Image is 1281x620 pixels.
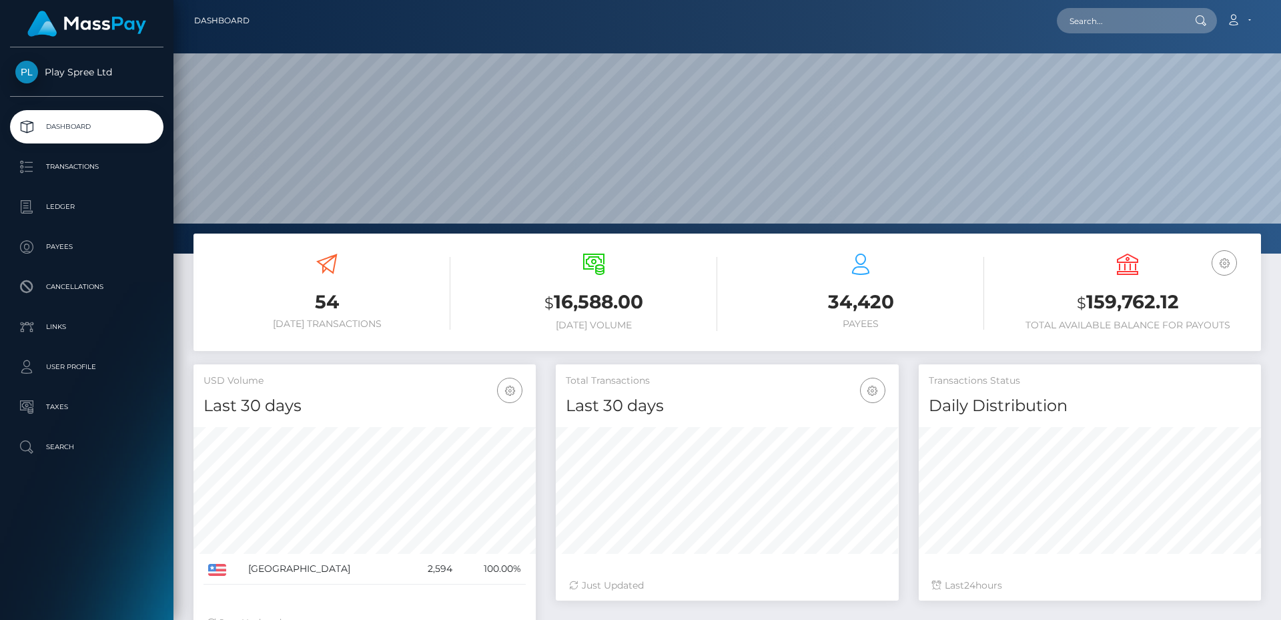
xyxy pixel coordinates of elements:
div: Just Updated [569,579,885,593]
a: Dashboard [10,110,163,143]
h3: 159,762.12 [1004,289,1251,316]
p: Ledger [15,197,158,217]
h6: [DATE] Transactions [203,318,450,330]
a: Payees [10,230,163,264]
div: Last hours [932,579,1248,593]
p: Search [15,437,158,457]
img: MassPay Logo [27,11,146,37]
a: Links [10,310,163,344]
h4: Last 30 days [203,394,526,418]
h6: Payees [737,318,984,330]
h3: 16,588.00 [470,289,717,316]
h6: Total Available Balance for Payouts [1004,320,1251,331]
a: Transactions [10,150,163,184]
a: Ledger [10,190,163,224]
p: Links [15,317,158,337]
a: Cancellations [10,270,163,304]
h4: Daily Distribution [929,394,1251,418]
span: 24 [964,579,975,591]
p: Cancellations [15,277,158,297]
img: Play Spree Ltd [15,61,38,83]
h6: [DATE] Volume [470,320,717,331]
a: User Profile [10,350,163,384]
h5: USD Volume [203,374,526,388]
h4: Last 30 days [566,394,888,418]
span: Play Spree Ltd [10,66,163,78]
h3: 54 [203,289,450,315]
a: Search [10,430,163,464]
small: $ [1077,294,1086,312]
td: 2,594 [408,554,458,585]
td: [GEOGRAPHIC_DATA] [244,554,407,585]
p: Taxes [15,397,158,417]
h3: 34,420 [737,289,984,315]
a: Taxes [10,390,163,424]
p: User Profile [15,357,158,377]
p: Payees [15,237,158,257]
p: Dashboard [15,117,158,137]
h5: Total Transactions [566,374,888,388]
p: Transactions [15,157,158,177]
small: $ [544,294,554,312]
td: 100.00% [457,554,526,585]
h5: Transactions Status [929,374,1251,388]
img: US.png [208,564,226,576]
a: Dashboard [194,7,250,35]
input: Search... [1057,8,1182,33]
